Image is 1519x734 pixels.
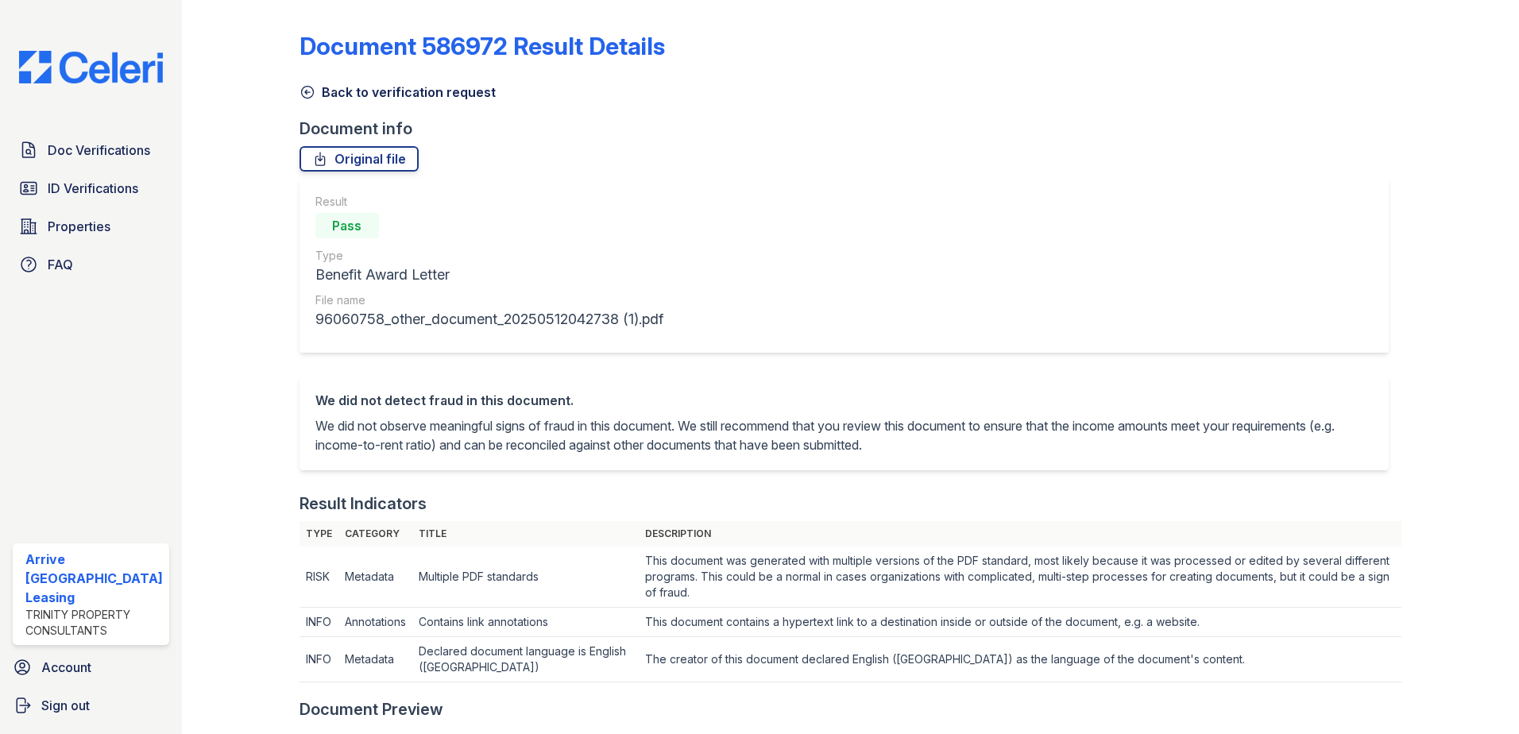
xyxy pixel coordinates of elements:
[25,550,163,607] div: Arrive [GEOGRAPHIC_DATA] Leasing
[338,547,412,608] td: Metadata
[300,146,419,172] a: Original file
[338,637,412,682] td: Metadata
[412,637,640,682] td: Declared document language is English ([GEOGRAPHIC_DATA])
[412,547,640,608] td: Multiple PDF standards
[315,292,663,308] div: File name
[25,607,163,639] div: Trinity Property Consultants
[639,608,1401,637] td: This document contains a hypertext link to a destination inside or outside of the document, e.g. ...
[338,521,412,547] th: Category
[13,249,169,280] a: FAQ
[300,521,338,547] th: Type
[300,547,338,608] td: RISK
[639,637,1401,682] td: The creator of this document declared English ([GEOGRAPHIC_DATA]) as the language of the document...
[315,264,663,286] div: Benefit Award Letter
[315,416,1374,454] p: We did not observe meaningful signs of fraud in this document. We still recommend that you review...
[639,521,1401,547] th: Description
[315,194,663,210] div: Result
[6,51,176,83] img: CE_Logo_Blue-a8612792a0a2168367f1c8372b55b34899dd931a85d93a1a3d3e32e68fde9ad4.png
[300,698,443,720] div: Document Preview
[13,134,169,166] a: Doc Verifications
[315,391,1374,410] div: We did not detect fraud in this document.
[315,248,663,264] div: Type
[13,211,169,242] a: Properties
[48,179,138,198] span: ID Verifications
[300,637,338,682] td: INFO
[300,32,665,60] a: Document 586972 Result Details
[315,308,663,330] div: 96060758_other_document_20250512042738 (1).pdf
[300,118,1402,140] div: Document info
[639,547,1401,608] td: This document was generated with multiple versions of the PDF standard, most likely because it wa...
[41,696,90,715] span: Sign out
[48,255,73,274] span: FAQ
[412,521,640,547] th: Title
[6,651,176,683] a: Account
[300,83,496,102] a: Back to verification request
[48,217,110,236] span: Properties
[412,608,640,637] td: Contains link annotations
[6,690,176,721] a: Sign out
[338,608,412,637] td: Annotations
[48,141,150,160] span: Doc Verifications
[13,172,169,204] a: ID Verifications
[300,608,338,637] td: INFO
[41,658,91,677] span: Account
[315,213,379,238] div: Pass
[300,493,427,515] div: Result Indicators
